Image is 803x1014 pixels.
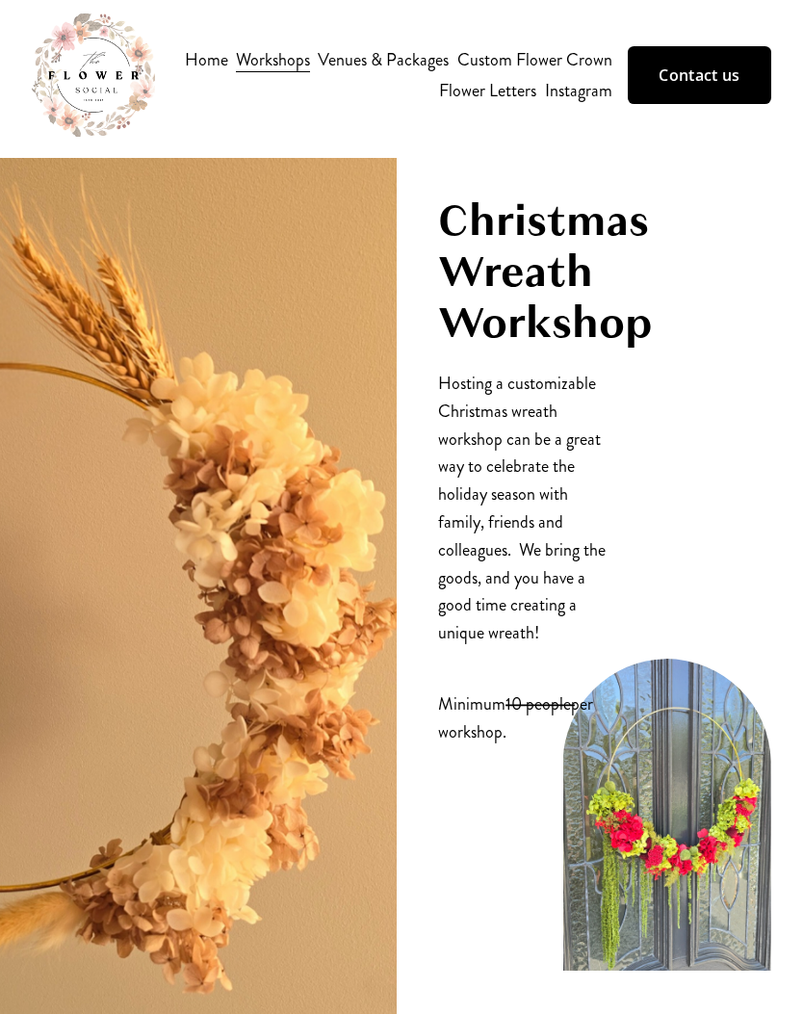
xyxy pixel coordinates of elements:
span: 10 people [505,691,571,716]
p: Hosting a customizable Christmas wreath workshop can be a great way to celebrate the holiday seas... [438,370,615,647]
a: Venues & Packages [318,44,449,75]
span: Workshops [236,46,310,74]
a: Flower Letters [439,75,536,106]
h1: Christmas Wreath Workshop [438,195,771,348]
p: Minimum per workshop. [438,663,615,745]
a: Home [185,44,228,75]
img: The Flower Social [32,13,155,137]
a: Instagram [545,75,612,106]
a: Contact us [628,46,770,104]
a: folder dropdown [236,44,310,75]
a: Custom Flower Crown [457,44,612,75]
